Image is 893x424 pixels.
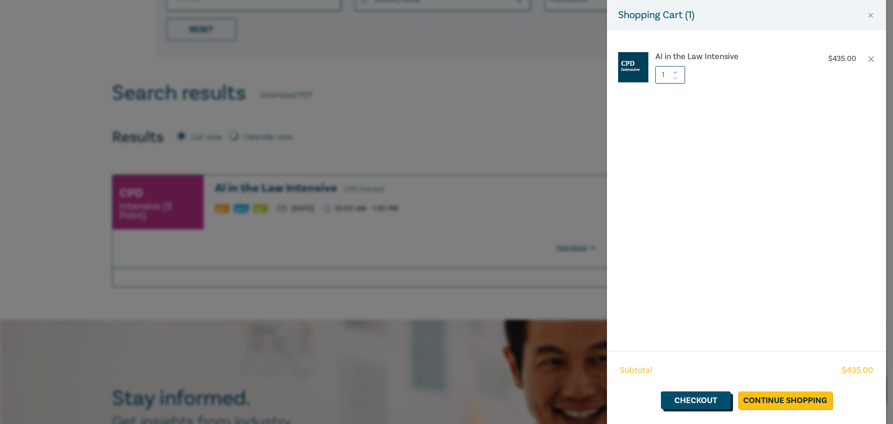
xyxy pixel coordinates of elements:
[655,66,685,84] input: 1
[655,52,810,61] a: AI in the Law Intensive
[661,391,731,409] a: Checkout
[842,364,873,377] span: $ 435.00
[618,52,648,82] img: CPD%20Intensive.jpg
[620,364,652,377] span: Subtotal
[618,7,694,23] h5: Shopping Cart ( 1 )
[828,54,856,63] p: $ 435.00
[738,391,832,409] a: Continue Shopping
[866,11,875,20] button: Close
